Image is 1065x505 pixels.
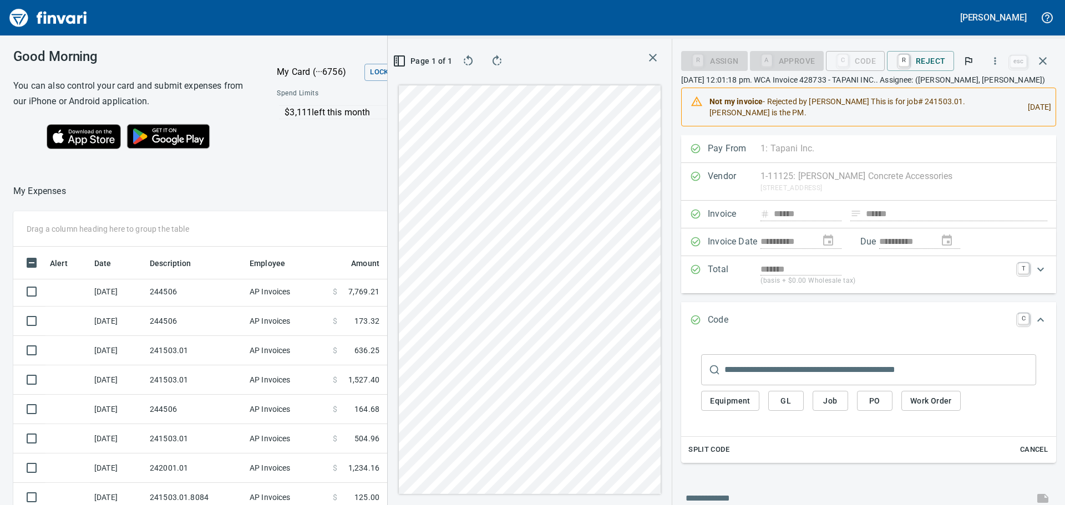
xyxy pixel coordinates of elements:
[47,124,121,149] img: Download on the App Store
[145,277,245,307] td: 244506
[826,55,885,65] div: Code
[245,307,328,336] td: AP Invoices
[7,4,90,31] img: Finvari
[956,49,981,73] button: Flag
[351,257,379,270] span: Amount
[813,391,848,411] button: Job
[13,185,66,198] p: My Expenses
[268,119,510,130] p: Online allowed
[1018,263,1029,274] a: T
[370,66,409,79] span: Lock Card
[13,49,249,64] h3: Good Morning
[709,91,1019,123] div: - Rejected by [PERSON_NAME] This is for job# 241503.01. [PERSON_NAME] is the PM.
[94,257,111,270] span: Date
[333,374,337,385] span: $
[760,276,1011,287] p: (basis + $0.00 Wholesale tax)
[333,462,337,473] span: $
[145,395,245,424] td: 244506
[821,394,839,408] span: Job
[333,315,337,327] span: $
[94,257,126,270] span: Date
[145,424,245,453] td: 241503.01
[333,492,337,503] span: $
[277,88,413,99] span: Spend Limits
[681,55,747,65] div: Assign
[777,394,795,408] span: GL
[899,54,909,67] a: R
[1018,313,1029,324] a: C
[348,462,379,473] span: 1,234.16
[245,336,328,365] td: AP Invoices
[121,118,216,155] img: Get it on Google Play
[90,365,145,395] td: [DATE]
[27,223,189,234] p: Drag a column heading here to group the table
[348,374,379,385] span: 1,527.40
[354,345,379,356] span: 636.25
[354,433,379,444] span: 504.96
[397,51,450,71] button: Page 1 of 1
[150,257,206,270] span: Description
[686,441,732,458] button: Split Code
[701,391,759,411] button: Equipment
[681,302,1056,339] div: Expand
[90,307,145,336] td: [DATE]
[245,424,328,453] td: AP Invoices
[750,55,824,65] div: Coding Required
[245,365,328,395] td: AP Invoices
[13,78,249,109] h6: You can also control your card and submit expenses from our iPhone or Android application.
[983,49,1007,73] button: More
[857,391,892,411] button: PO
[688,443,729,456] span: Split Code
[364,64,415,81] button: Lock Card
[1019,91,1051,123] div: [DATE]
[1007,48,1056,74] span: Close invoice
[90,424,145,453] td: [DATE]
[681,256,1056,293] div: Expand
[90,395,145,424] td: [DATE]
[960,12,1027,23] h5: [PERSON_NAME]
[708,313,760,328] p: Code
[333,345,337,356] span: $
[145,336,245,365] td: 241503.01
[145,307,245,336] td: 244506
[90,277,145,307] td: [DATE]
[50,257,82,270] span: Alert
[250,257,300,270] span: Employee
[896,52,945,70] span: Reject
[887,51,954,71] button: RReject
[354,404,379,415] span: 164.68
[245,277,328,307] td: AP Invoices
[90,336,145,365] td: [DATE]
[768,391,804,411] button: GL
[333,433,337,444] span: $
[1019,443,1049,456] span: Cancel
[285,106,509,119] p: $3,111 left this month
[348,286,379,297] span: 7,769.21
[333,286,337,297] span: $
[245,453,328,483] td: AP Invoices
[708,263,760,287] p: Total
[957,9,1029,26] button: [PERSON_NAME]
[145,453,245,483] td: 242001.01
[709,97,763,106] strong: Not my invoice
[1016,441,1052,458] button: Cancel
[145,365,245,395] td: 241503.01
[333,404,337,415] span: $
[710,394,750,408] span: Equipment
[910,394,952,408] span: Work Order
[901,391,961,411] button: Work Order
[277,65,360,79] p: My Card (···6756)
[681,339,1056,463] div: Expand
[1010,55,1027,68] a: esc
[50,257,68,270] span: Alert
[150,257,191,270] span: Description
[90,453,145,483] td: [DATE]
[681,74,1056,85] p: [DATE] 12:01:18 pm. WCA Invoice 428733 - TAPANI INC.. Assignee: ([PERSON_NAME], [PERSON_NAME])
[245,395,328,424] td: AP Invoices
[354,492,379,503] span: 125.00
[250,257,285,270] span: Employee
[13,185,66,198] nav: breadcrumb
[354,315,379,327] span: 173.32
[337,257,379,270] span: Amount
